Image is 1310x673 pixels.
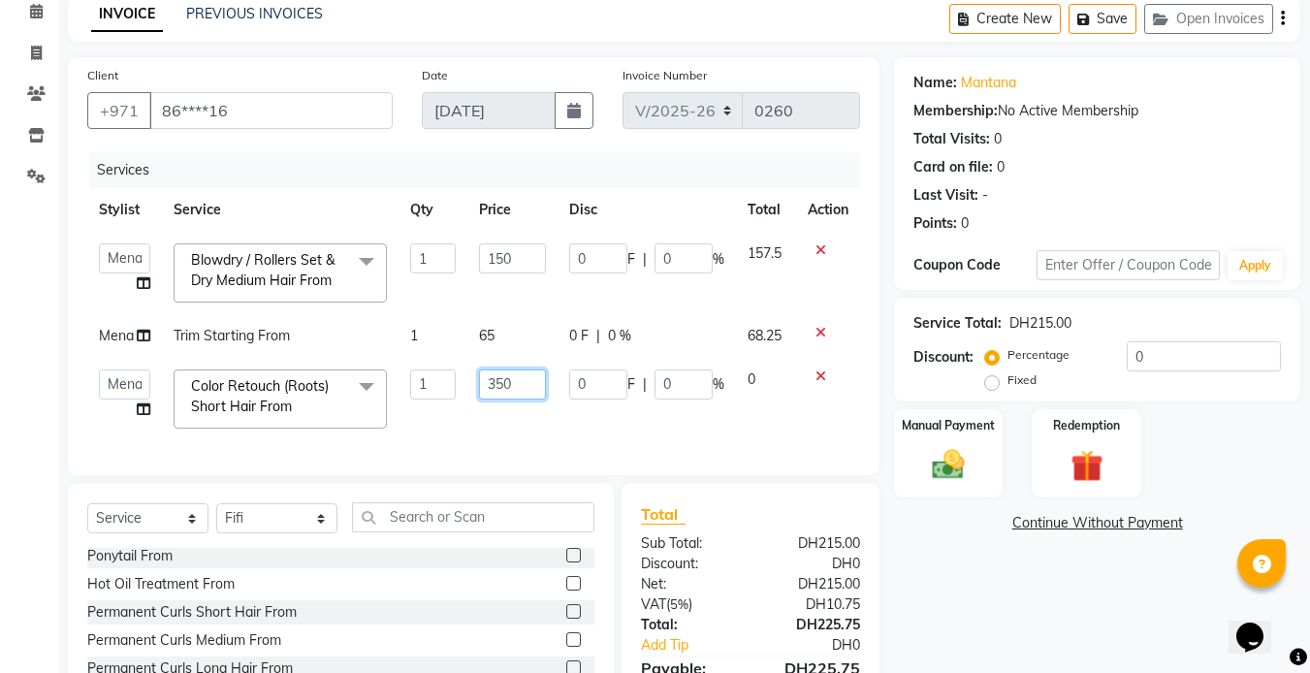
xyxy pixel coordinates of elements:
[87,546,173,566] div: Ponytail From
[191,377,329,415] span: Color Retouch (Roots) Short Hair From
[626,574,751,594] div: Net:
[913,347,974,368] div: Discount:
[186,5,323,22] a: PREVIOUS INVOICES
[87,92,151,129] button: +971
[1069,4,1136,34] button: Save
[399,188,467,232] th: Qty
[626,594,751,615] div: ( )
[796,188,860,232] th: Action
[913,157,993,177] div: Card on file:
[713,249,724,270] span: %
[1144,4,1273,34] button: Open Invoices
[913,255,1036,275] div: Coupon Code
[569,326,589,346] span: 0 F
[87,602,297,623] div: Permanent Curls Short Hair From
[332,272,340,289] a: x
[626,615,751,635] div: Total:
[922,446,975,483] img: _cash.svg
[1229,595,1291,654] iframe: chat widget
[162,188,399,232] th: Service
[913,185,978,206] div: Last Visit:
[87,630,281,651] div: Permanent Curls Medium From
[961,73,1016,93] a: Mantana
[1037,250,1220,280] input: Enter Offer / Coupon Code
[772,635,876,656] div: DH0
[479,327,495,344] span: 65
[352,502,594,532] input: Search or Scan
[1053,417,1120,434] label: Redemption
[748,327,782,344] span: 68.25
[1228,251,1283,280] button: Apply
[736,188,796,232] th: Total
[1007,346,1070,364] label: Percentage
[99,327,134,344] span: Mena
[410,327,418,344] span: 1
[87,67,118,84] label: Client
[913,101,1281,121] div: No Active Membership
[1061,446,1113,486] img: _gift.svg
[641,504,686,525] span: Total
[626,554,751,574] div: Discount:
[87,188,162,232] th: Stylist
[422,67,448,84] label: Date
[174,327,290,344] span: Trim Starting From
[751,533,875,554] div: DH215.00
[751,554,875,574] div: DH0
[627,374,635,395] span: F
[467,188,558,232] th: Price
[982,185,988,206] div: -
[748,370,755,388] span: 0
[608,326,631,346] span: 0 %
[87,574,235,594] div: Hot Oil Treatment From
[913,101,998,121] div: Membership:
[1007,371,1037,389] label: Fixed
[913,73,957,93] div: Name:
[626,635,771,656] a: Add Tip
[191,251,335,289] span: Blowdry / Rollers Set & Dry Medium Hair From
[713,374,724,395] span: %
[643,374,647,395] span: |
[643,249,647,270] span: |
[949,4,1061,34] button: Create New
[292,398,301,415] a: x
[913,313,1002,334] div: Service Total:
[641,595,666,613] span: VAT
[913,129,990,149] div: Total Visits:
[89,152,875,188] div: Services
[670,596,688,612] span: 5%
[748,244,782,262] span: 157.5
[149,92,393,129] input: Search by Name/Mobile/Email/Code
[751,615,875,635] div: DH225.75
[902,417,995,434] label: Manual Payment
[558,188,736,232] th: Disc
[626,533,751,554] div: Sub Total:
[751,594,875,615] div: DH10.75
[751,574,875,594] div: DH215.00
[1009,313,1071,334] div: DH215.00
[627,249,635,270] span: F
[994,129,1002,149] div: 0
[997,157,1005,177] div: 0
[623,67,707,84] label: Invoice Number
[913,213,957,234] div: Points:
[596,326,600,346] span: |
[961,213,969,234] div: 0
[898,513,1296,533] a: Continue Without Payment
